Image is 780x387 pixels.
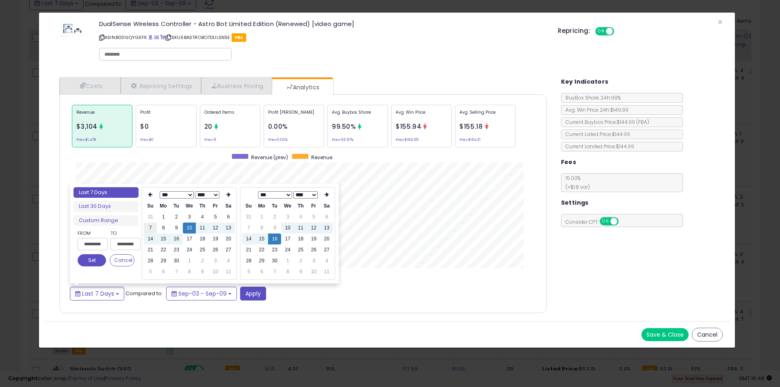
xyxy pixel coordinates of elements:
td: 3 [281,212,294,223]
td: 9 [268,223,281,233]
span: $0 [140,122,149,131]
span: OFF [617,218,630,225]
td: 19 [307,233,320,244]
td: 9 [294,266,307,277]
h5: Key Indicators [561,77,609,87]
td: 18 [294,233,307,244]
p: Avg. Buybox Share [332,109,383,121]
td: 2 [196,255,209,266]
span: Compared to: [126,289,163,297]
td: 6 [255,266,268,277]
span: Current Listed Price: $144.99 [561,131,630,138]
label: From [78,229,106,237]
th: We [183,201,196,212]
p: Profit [PERSON_NAME] [268,109,320,121]
th: Mo [157,201,170,212]
td: 20 [320,233,333,244]
th: Sa [320,201,333,212]
span: Sep-03 - Sep-09 [178,290,227,298]
h3: DualSense Wireless Controller - Astro Bot Limited Edition (Renewed) [video game] [99,21,546,27]
td: 31 [144,212,157,223]
td: 10 [209,266,222,277]
td: 16 [170,233,183,244]
td: 31 [242,212,255,223]
th: Fr [307,201,320,212]
span: Current Buybox Price: [561,119,649,125]
a: Costs [60,78,121,94]
span: OFF [613,28,626,35]
td: 15 [157,233,170,244]
h5: Fees [561,157,576,167]
td: 5 [209,212,222,223]
td: 13 [320,223,333,233]
td: 7 [170,266,183,277]
td: 8 [157,223,170,233]
td: 11 [222,266,235,277]
td: 22 [157,244,170,255]
td: 7 [144,223,157,233]
p: Revenue [76,109,128,121]
td: 6 [222,212,235,223]
td: 4 [222,255,235,266]
td: 21 [144,244,157,255]
td: 1 [157,212,170,223]
h5: Settings [561,198,589,208]
td: 6 [320,212,333,223]
button: Set [78,254,106,266]
small: Prev: $164.21 [459,138,481,141]
span: Revenue [311,154,332,161]
th: Th [196,201,209,212]
a: Business Pricing [201,78,272,94]
td: 10 [281,223,294,233]
td: 11 [196,223,209,233]
small: Prev: $1,478 [76,138,96,141]
td: 12 [307,223,320,233]
td: 28 [144,255,157,266]
td: 6 [157,266,170,277]
td: 11 [294,223,307,233]
span: Current Landed Price: $144.99 [561,143,634,150]
th: We [281,201,294,212]
span: 20 [204,122,212,131]
td: 5 [307,212,320,223]
td: 1 [281,255,294,266]
p: Ordered Items [204,109,256,121]
td: 17 [281,233,294,244]
p: ASIN: B0DGQYGXFK | SKU: EBASTROBOTDULSNSE [99,31,546,44]
td: 24 [281,244,294,255]
small: Prev: 9 [204,138,216,141]
td: 12 [209,223,222,233]
td: 27 [320,244,333,255]
button: Apply [240,287,266,301]
td: 7 [268,266,281,277]
td: 15 [255,233,268,244]
td: 29 [255,255,268,266]
span: × [717,16,723,28]
th: Tu [170,201,183,212]
th: Th [294,201,307,212]
a: Analytics [272,79,332,95]
small: Prev: 0.00% [268,138,288,141]
td: 2 [294,255,307,266]
td: 16 [268,233,281,244]
span: ON [596,28,606,35]
td: 26 [307,244,320,255]
span: (+$1.8 var) [561,184,590,190]
td: 29 [157,255,170,266]
td: 2 [170,212,183,223]
h5: Repricing: [558,28,590,34]
td: 7 [242,223,255,233]
td: 20 [222,233,235,244]
td: 3 [183,212,196,223]
td: 3 [307,255,320,266]
td: 28 [242,255,255,266]
td: 21 [242,244,255,255]
li: Custom Range [74,215,139,226]
td: 4 [196,212,209,223]
a: All offer listings [154,34,159,41]
small: Prev: $166.55 [396,138,418,141]
a: BuyBox page [148,34,153,41]
span: $144.99 [617,119,649,125]
span: $155.94 [396,122,421,131]
td: 23 [170,244,183,255]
